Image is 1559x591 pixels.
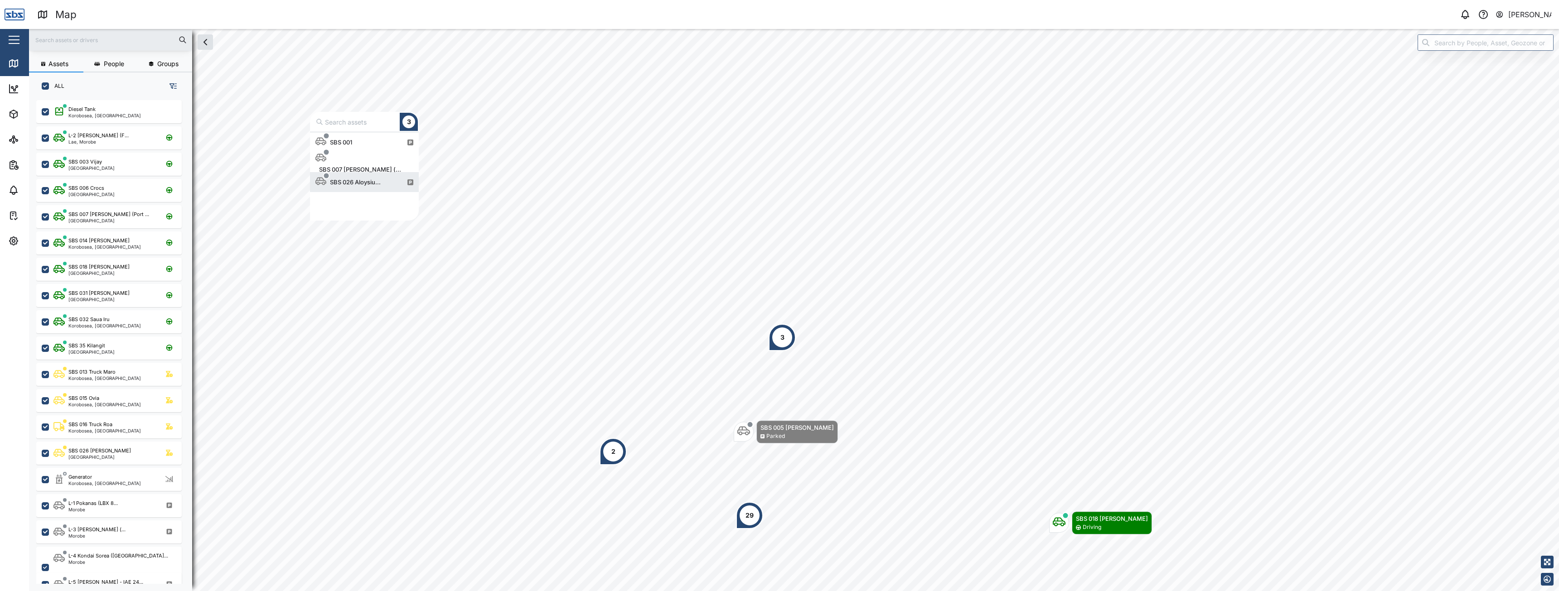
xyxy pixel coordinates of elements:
div: SBS 026 [PERSON_NAME] [68,447,131,455]
div: Map marker [1049,511,1152,534]
div: Dashboard [24,84,64,94]
canvas: Map [29,29,1559,591]
div: Generator [68,473,92,481]
div: grid [36,97,192,584]
div: Map marker [769,324,796,351]
div: Map [24,58,44,68]
div: Map [55,7,77,23]
div: Map marker [310,112,419,221]
div: Korobosea, [GEOGRAPHIC_DATA] [68,428,141,433]
div: Morobe [68,533,126,538]
div: SBS 003 Vijay [68,158,102,166]
div: [GEOGRAPHIC_DATA] [68,218,149,223]
div: Sites [24,135,45,144]
div: Korobosea, [GEOGRAPHIC_DATA] [68,323,141,328]
div: Morobe [68,560,168,564]
div: SBS 006 Crocs [68,184,104,192]
div: Tasks [24,211,48,221]
div: 2 [611,447,615,456]
div: [GEOGRAPHIC_DATA] [68,350,115,354]
div: Lae, Morobe [68,139,129,144]
div: Korobosea, [GEOGRAPHIC_DATA] [68,376,141,380]
div: L-3 [PERSON_NAME] (... [68,526,126,533]
input: Search assets or drivers [34,33,187,47]
div: Korobosea, [GEOGRAPHIC_DATA] [68,113,141,118]
div: Korobosea, [GEOGRAPHIC_DATA] [68,481,141,485]
div: [GEOGRAPHIC_DATA] [68,297,130,302]
div: [GEOGRAPHIC_DATA] [68,166,115,170]
div: [GEOGRAPHIC_DATA] [68,192,115,197]
div: SBS 031 [PERSON_NAME] [68,289,130,297]
div: Map marker [736,502,763,529]
div: SBS 018 [PERSON_NAME] [68,263,130,271]
div: Parked [766,432,785,441]
div: Assets [24,109,52,119]
div: SBS 016 Truck Roa [68,421,112,428]
div: SBS 013 Truck Maro [68,368,116,376]
span: Assets [48,61,68,67]
div: L-4 Kondai Sorea ([GEOGRAPHIC_DATA]... [68,552,168,560]
div: L-2 [PERSON_NAME] (F... [68,132,129,139]
div: SBS 35 Kilangit [68,342,105,350]
div: SBS 015 Ovia [68,394,99,402]
div: [GEOGRAPHIC_DATA] [68,455,131,459]
span: People [104,61,124,67]
div: Alarms [24,185,52,195]
div: Settings [24,236,56,246]
div: Driving [1083,523,1101,532]
div: Map marker [734,420,838,443]
div: Korobosea, [GEOGRAPHIC_DATA] [68,402,141,407]
div: Reports [24,160,54,170]
div: Map marker [600,438,627,465]
div: SBS 026 Aloysiu... [326,178,384,187]
div: SBS 014 [PERSON_NAME] [68,237,130,245]
label: ALL [49,82,64,90]
div: [PERSON_NAME] [1508,9,1552,20]
div: [GEOGRAPHIC_DATA] [68,271,130,275]
div: SBS 007 [PERSON_NAME] (... [315,165,405,174]
div: 29 [746,510,754,520]
img: Main Logo [5,5,24,24]
div: 3 [407,117,411,127]
div: SBS 007 [PERSON_NAME] (Port ... [68,211,149,218]
div: grid [310,132,419,221]
div: L-1 Pokanas (LBX 8... [68,500,118,507]
div: SBS 001 [326,138,356,147]
input: Search assets [314,114,419,130]
input: Search by People, Asset, Geozone or Place [1418,34,1554,51]
div: SBS 018 [PERSON_NAME] [1076,514,1148,523]
div: Morobe [68,507,118,512]
div: 3 [780,332,784,342]
div: SBS 005 [PERSON_NAME] [760,423,834,432]
span: Groups [157,61,179,67]
div: Diesel Tank [68,106,96,113]
div: Korobosea, [GEOGRAPHIC_DATA] [68,245,141,249]
div: SBS 032 Saua Iru [68,316,110,323]
div: L-5 [PERSON_NAME] - IAE 24... [68,578,143,586]
button: [PERSON_NAME] [1495,8,1552,21]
